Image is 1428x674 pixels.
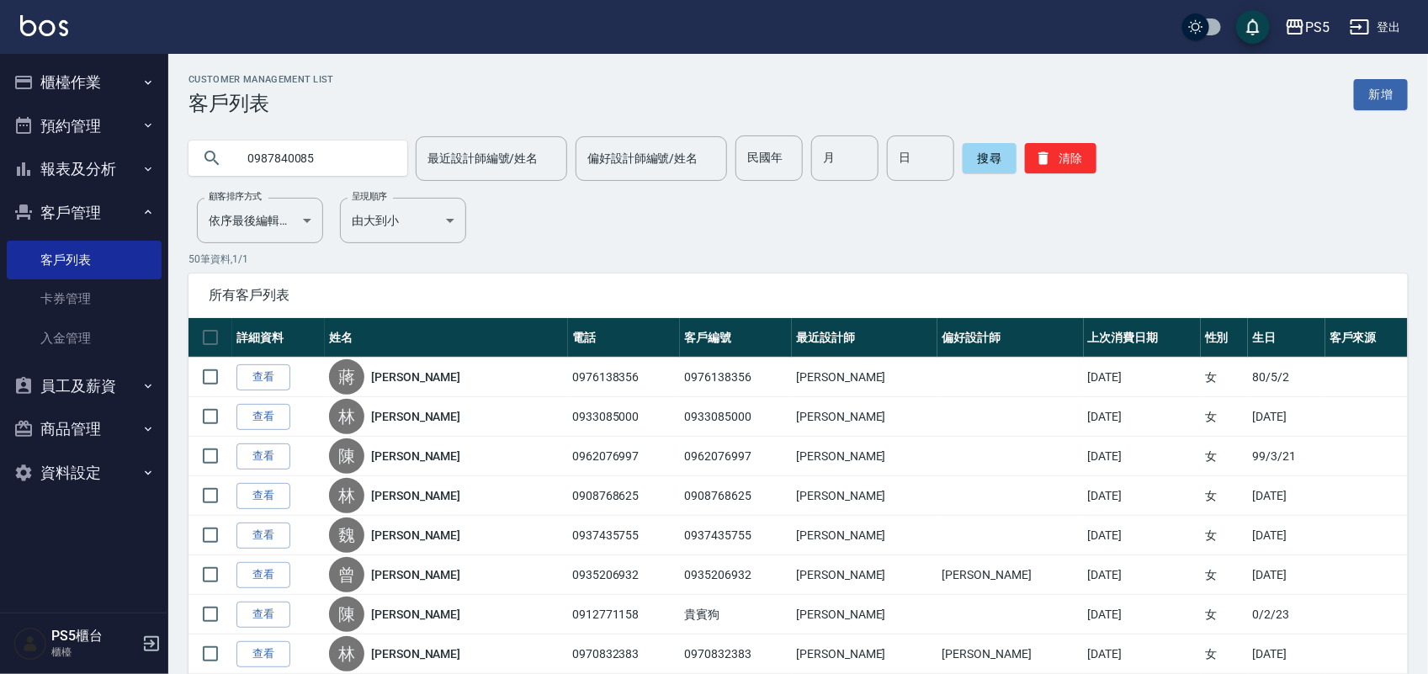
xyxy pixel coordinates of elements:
a: 入金管理 [7,319,162,358]
td: [DATE] [1084,634,1201,674]
a: 查看 [236,483,290,509]
td: [PERSON_NAME] [792,437,937,476]
td: 女 [1201,397,1248,437]
td: 女 [1201,437,1248,476]
a: 查看 [236,404,290,430]
td: 女 [1201,476,1248,516]
td: [PERSON_NAME] [937,634,1083,674]
div: 陳 [329,597,364,632]
a: [PERSON_NAME] [371,369,460,385]
img: Logo [20,15,68,36]
button: 清除 [1025,143,1096,173]
button: 登出 [1343,12,1408,43]
label: 呈現順序 [352,190,387,203]
td: [DATE] [1084,397,1201,437]
td: [DATE] [1248,555,1325,595]
th: 上次消費日期 [1084,318,1201,358]
div: 林 [329,636,364,671]
a: [PERSON_NAME] [371,448,460,464]
td: 0912771158 [568,595,680,634]
td: 0976138356 [680,358,792,397]
td: [PERSON_NAME] [937,555,1083,595]
td: [PERSON_NAME] [792,555,937,595]
a: 新增 [1354,79,1408,110]
a: 查看 [236,523,290,549]
th: 最近設計師 [792,318,937,358]
label: 顧客排序方式 [209,190,262,203]
button: 搜尋 [963,143,1017,173]
a: [PERSON_NAME] [371,408,460,425]
td: [DATE] [1248,634,1325,674]
th: 生日 [1248,318,1325,358]
td: [PERSON_NAME] [792,358,937,397]
td: 女 [1201,595,1248,634]
a: 查看 [236,364,290,390]
th: 客戶來源 [1325,318,1408,358]
a: 查看 [236,443,290,470]
div: 依序最後編輯時間 [197,198,323,243]
div: 曾 [329,557,364,592]
td: 0976138356 [568,358,680,397]
td: [PERSON_NAME] [792,595,937,634]
td: 女 [1201,634,1248,674]
td: 貴賓狗 [680,595,792,634]
div: 蔣 [329,359,364,395]
td: 0908768625 [680,476,792,516]
button: 員工及薪資 [7,364,162,408]
td: 0937435755 [680,516,792,555]
td: 0933085000 [568,397,680,437]
th: 姓名 [325,318,568,358]
div: PS5 [1305,17,1330,38]
td: [DATE] [1248,476,1325,516]
td: [DATE] [1084,516,1201,555]
button: 櫃檯作業 [7,61,162,104]
td: [PERSON_NAME] [792,397,937,437]
td: 0908768625 [568,476,680,516]
h3: 客戶列表 [188,92,334,115]
div: 林 [329,478,364,513]
img: Person [13,627,47,661]
td: 0/2/23 [1248,595,1325,634]
a: [PERSON_NAME] [371,566,460,583]
a: 查看 [236,562,290,588]
a: [PERSON_NAME] [371,645,460,662]
a: [PERSON_NAME] [371,606,460,623]
a: 卡券管理 [7,279,162,318]
th: 性別 [1201,318,1248,358]
td: [DATE] [1084,595,1201,634]
p: 櫃檯 [51,645,137,660]
th: 詳細資料 [232,318,325,358]
td: [PERSON_NAME] [792,516,937,555]
p: 50 筆資料, 1 / 1 [188,252,1408,267]
td: [DATE] [1248,516,1325,555]
td: [DATE] [1084,437,1201,476]
td: 80/5/2 [1248,358,1325,397]
div: 林 [329,399,364,434]
a: 查看 [236,641,290,667]
div: 魏 [329,517,364,553]
td: 女 [1201,358,1248,397]
td: [PERSON_NAME] [792,476,937,516]
td: 女 [1201,516,1248,555]
h5: PS5櫃台 [51,628,137,645]
button: 商品管理 [7,407,162,451]
td: 0933085000 [680,397,792,437]
td: [DATE] [1084,555,1201,595]
td: 0970832383 [568,634,680,674]
input: 搜尋關鍵字 [236,135,394,181]
td: [DATE] [1084,358,1201,397]
td: 0935206932 [568,555,680,595]
div: 陳 [329,438,364,474]
td: 0962076997 [568,437,680,476]
td: [DATE] [1084,476,1201,516]
a: [PERSON_NAME] [371,487,460,504]
button: 資料設定 [7,451,162,495]
div: 由大到小 [340,198,466,243]
td: 0937435755 [568,516,680,555]
td: 0935206932 [680,555,792,595]
a: 客戶列表 [7,241,162,279]
a: 查看 [236,602,290,628]
button: PS5 [1278,10,1336,45]
th: 客戶編號 [680,318,792,358]
td: 0962076997 [680,437,792,476]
